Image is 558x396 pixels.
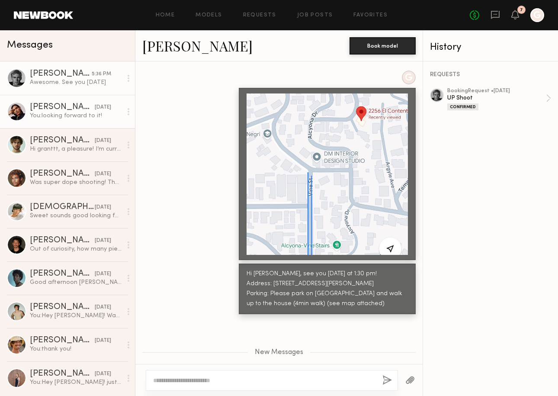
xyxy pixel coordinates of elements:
[530,8,544,22] a: G
[142,36,253,55] a: [PERSON_NAME]
[243,13,276,18] a: Requests
[92,70,111,78] div: 5:36 PM
[30,336,95,345] div: [PERSON_NAME]
[156,13,175,18] a: Home
[95,203,111,212] div: [DATE]
[30,270,95,278] div: [PERSON_NAME]
[95,237,111,245] div: [DATE]
[7,40,53,50] span: Messages
[196,13,222,18] a: Models
[95,137,111,145] div: [DATE]
[95,103,111,112] div: [DATE]
[95,303,111,312] div: [DATE]
[430,72,551,78] div: REQUESTS
[30,136,95,145] div: [PERSON_NAME]
[30,203,95,212] div: [DEMOGRAPHIC_DATA][PERSON_NAME]
[95,170,111,178] div: [DATE]
[30,103,95,112] div: [PERSON_NAME]
[95,337,111,345] div: [DATE]
[30,236,95,245] div: [PERSON_NAME]
[30,312,122,320] div: You: Hey [PERSON_NAME]! Wanted to send you some Summer pieces, pinged you on i g . LMK!
[30,245,122,253] div: Out of curiosity, how many pieces would you be gifting?
[30,378,122,386] div: You: Hey [PERSON_NAME]! just checking in on this?
[520,8,523,13] div: 7
[350,37,416,55] button: Book model
[30,345,122,353] div: You: thank you!
[30,70,92,78] div: [PERSON_NAME]
[353,13,388,18] a: Favorites
[30,78,122,87] div: Awesome. See you [DATE]
[30,170,95,178] div: [PERSON_NAME]
[95,370,111,378] div: [DATE]
[350,42,416,49] a: Book model
[30,178,122,187] div: Was super dope shooting! Thanks for having me!
[447,88,551,110] a: bookingRequest •[DATE]UP ShootConfirmed
[30,303,95,312] div: [PERSON_NAME]
[297,13,333,18] a: Job Posts
[430,42,551,52] div: History
[30,212,122,220] div: Sweet sounds good looking forward!!
[255,349,303,356] span: New Messages
[447,103,478,110] div: Confirmed
[30,112,122,120] div: You: looking forward to it!
[30,145,122,153] div: Hi granttt, a pleasure! I’m currently planning to go to [GEOGRAPHIC_DATA] to do some work next month
[447,88,546,94] div: booking Request • [DATE]
[95,270,111,278] div: [DATE]
[247,269,408,309] div: Hi [PERSON_NAME], see you [DATE] at 1:30 pm! Address: [STREET_ADDRESS][PERSON_NAME] Parking: Plea...
[30,278,122,287] div: Good afternoon [PERSON_NAME], thank you for reaching out. I am impressed by the vintage designs o...
[30,370,95,378] div: [PERSON_NAME]
[447,94,546,102] div: UP Shoot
